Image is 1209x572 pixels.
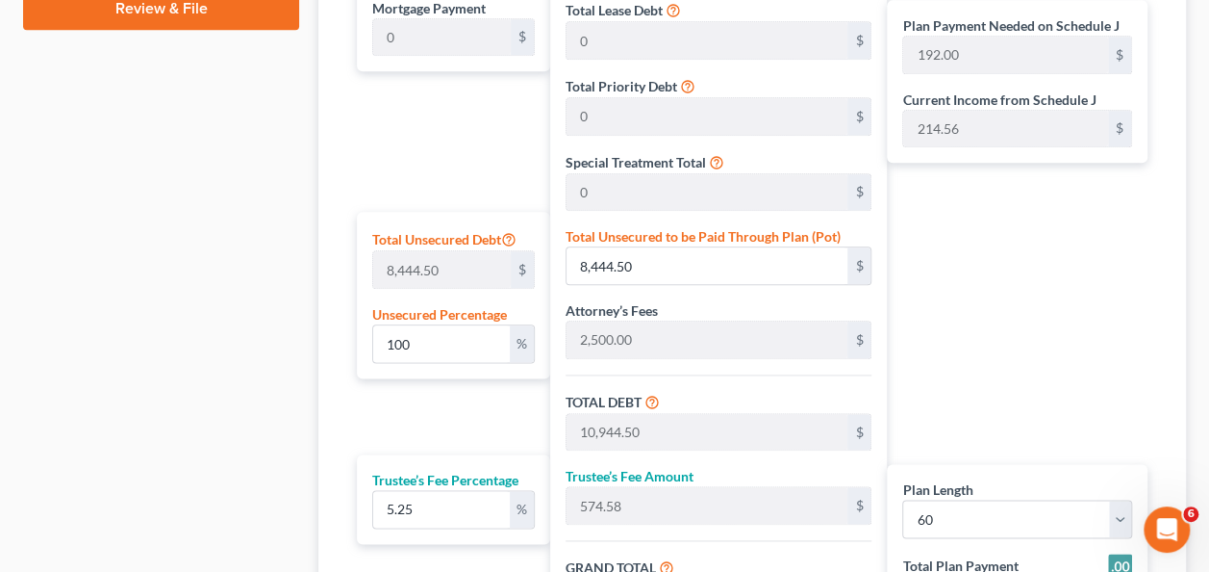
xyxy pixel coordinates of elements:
label: Current Income from Schedule J [902,90,1096,110]
input: 0.00 [373,251,510,288]
div: $ [847,414,870,451]
label: TOTAL DEBT [566,392,642,412]
input: 0.00 [903,111,1108,147]
iframe: Intercom live chat [1144,507,1190,553]
div: $ [847,247,870,284]
input: 0.00 [567,322,848,358]
div: $ [511,19,534,56]
input: 0.00 [373,491,509,528]
div: $ [1108,37,1131,73]
div: % [510,325,534,362]
div: $ [847,98,870,135]
div: $ [1108,111,1131,147]
label: Plan Length [902,480,972,500]
input: 0.00 [567,487,848,524]
label: Total Unsecured to be Paid Through Plan (Pot) [566,226,841,247]
input: 0.00 [567,414,848,451]
span: 6 [1183,507,1198,522]
label: Total Unsecured Debt [372,227,516,250]
div: $ [847,487,870,524]
input: 0.00 [903,37,1108,73]
input: 0.00 [373,325,509,362]
div: $ [847,22,870,59]
label: Special Treatment Total [566,152,706,172]
div: $ [847,174,870,211]
div: $ [511,251,534,288]
input: 0.00 [567,174,848,211]
label: Total Priority Debt [566,76,677,96]
input: 0.00 [567,247,848,284]
input: 0.00 [567,22,848,59]
label: Unsecured Percentage [372,304,507,325]
label: Attorney’s Fees [566,300,658,321]
div: $ [847,322,870,358]
label: Plan Payment Needed on Schedule J [902,15,1119,36]
input: 0.00 [373,19,510,56]
label: Trustee’s Fee Amount [566,466,693,486]
label: Trustee’s Fee Percentage [372,470,518,490]
div: % [510,491,534,528]
input: 0.00 [567,98,848,135]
